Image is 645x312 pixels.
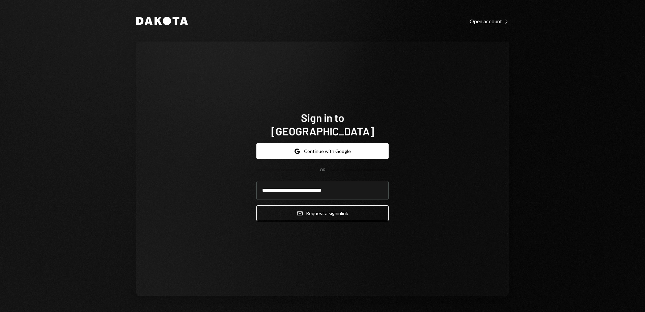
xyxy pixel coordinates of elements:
button: Request a signinlink [256,205,389,221]
div: OR [320,167,326,173]
div: Open account [470,18,509,25]
a: Open account [470,17,509,25]
h1: Sign in to [GEOGRAPHIC_DATA] [256,111,389,138]
button: Continue with Google [256,143,389,159]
